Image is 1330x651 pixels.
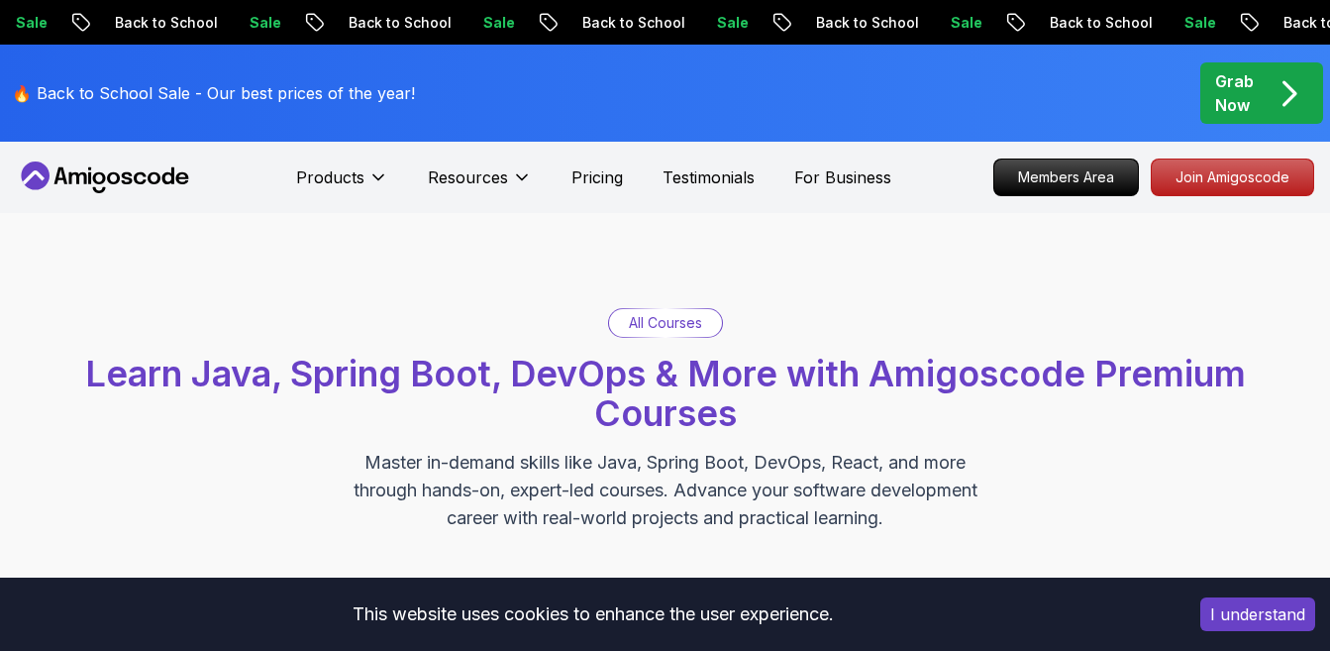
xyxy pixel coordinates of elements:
[15,593,1171,636] div: This website uses cookies to enhance the user experience.
[428,165,508,189] p: Resources
[796,13,931,33] p: Back to School
[1151,159,1314,196] a: Join Amigoscode
[794,165,891,189] a: For Business
[333,449,998,532] p: Master in-demand skills like Java, Spring Boot, DevOps, React, and more through hands-on, expert-...
[697,13,761,33] p: Sale
[571,165,623,189] a: Pricing
[1030,13,1165,33] p: Back to School
[85,352,1246,435] span: Learn Java, Spring Boot, DevOps & More with Amigoscode Premium Courses
[1152,160,1313,195] p: Join Amigoscode
[1200,597,1315,631] button: Accept cookies
[428,165,532,205] button: Resources
[663,165,755,189] a: Testimonials
[296,165,388,205] button: Products
[12,81,415,105] p: 🔥 Back to School Sale - Our best prices of the year!
[463,13,527,33] p: Sale
[563,13,697,33] p: Back to School
[296,165,364,189] p: Products
[931,13,994,33] p: Sale
[230,13,293,33] p: Sale
[994,160,1138,195] p: Members Area
[1215,69,1254,117] p: Grab Now
[1165,13,1228,33] p: Sale
[329,13,463,33] p: Back to School
[95,13,230,33] p: Back to School
[629,313,702,333] p: All Courses
[993,159,1139,196] a: Members Area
